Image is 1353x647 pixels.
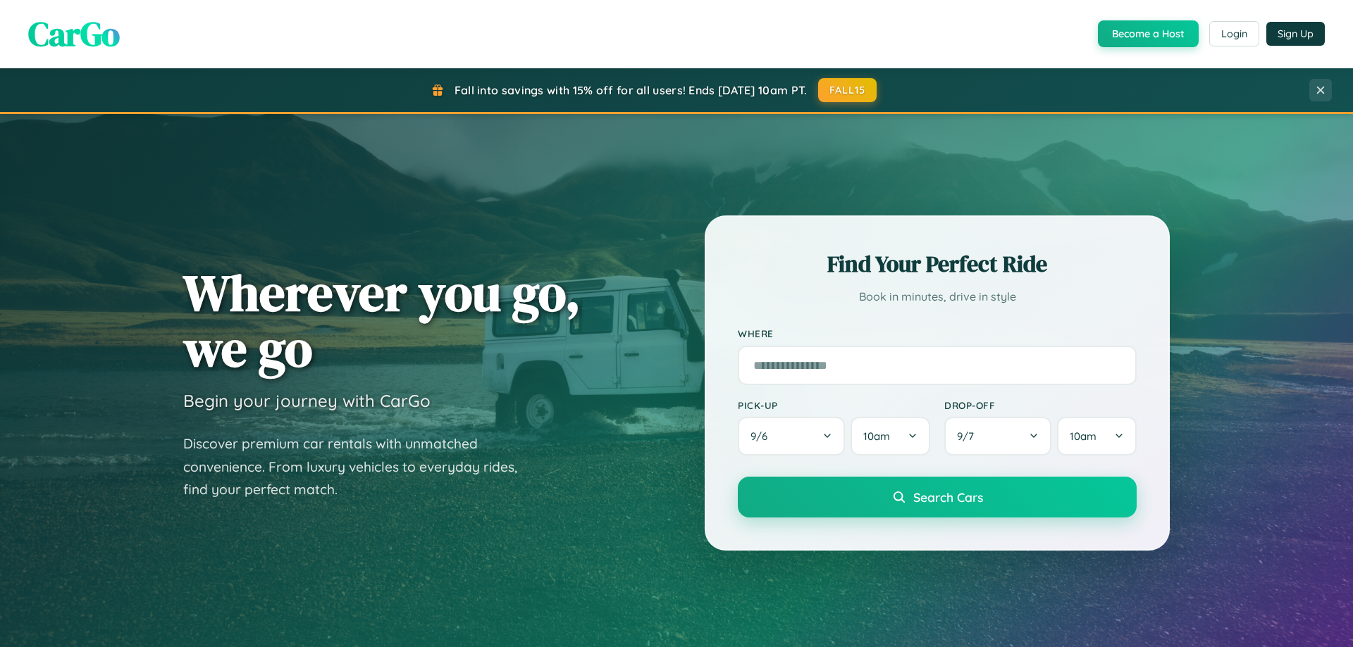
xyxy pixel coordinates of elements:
[183,390,431,411] h3: Begin your journey with CarGo
[944,417,1051,456] button: 9/7
[1057,417,1137,456] button: 10am
[738,249,1137,279] h2: Find Your Perfect Ride
[183,432,536,501] p: Discover premium car rentals with unmatched convenience. From luxury vehicles to everyday rides, ...
[738,287,1137,307] p: Book in minutes, drive in style
[1070,429,1096,443] span: 10am
[738,328,1137,340] label: Where
[183,265,581,376] h1: Wherever you go, we go
[1209,21,1259,46] button: Login
[913,489,983,505] span: Search Cars
[818,78,877,102] button: FALL15
[851,417,930,456] button: 10am
[28,11,120,57] span: CarGo
[738,399,930,411] label: Pick-up
[750,429,774,443] span: 9 / 6
[455,83,808,97] span: Fall into savings with 15% off for all users! Ends [DATE] 10am PT.
[1266,22,1325,46] button: Sign Up
[957,429,981,443] span: 9 / 7
[738,477,1137,517] button: Search Cars
[738,417,845,456] button: 9/6
[944,399,1137,411] label: Drop-off
[863,429,890,443] span: 10am
[1098,20,1199,47] button: Become a Host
